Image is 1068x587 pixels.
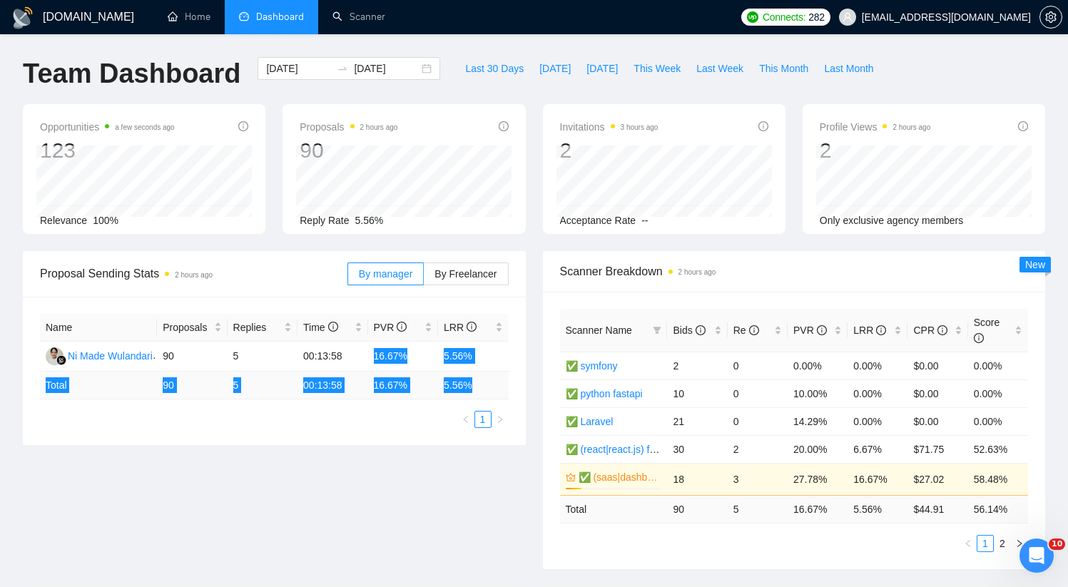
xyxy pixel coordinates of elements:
div: 123 [40,137,175,164]
span: 100% [93,215,118,226]
span: PVR [374,322,407,333]
span: info-circle [467,322,477,332]
button: right [1011,535,1028,552]
th: Replies [228,314,297,342]
span: Time [303,322,337,333]
td: 14.29% [788,407,848,435]
td: $ 44.91 [907,495,967,523]
span: right [1015,539,1024,548]
td: 0.00% [848,352,907,379]
div: Ni Made Wulandari [68,348,153,364]
span: Profile Views [820,118,931,136]
span: user [843,12,853,22]
button: Last 30 Days [457,57,532,80]
button: setting [1039,6,1062,29]
button: [DATE] [579,57,626,80]
button: Last Month [816,57,881,80]
td: 27.78% [788,463,848,495]
td: 5.56 % [438,372,509,399]
iframe: Intercom live chat [1019,538,1054,573]
input: End date [354,61,419,76]
li: Next Page [1011,535,1028,552]
a: homeHome [168,11,210,23]
span: Score [974,317,1000,344]
td: 3 [728,463,788,495]
a: ✅ (react|react.js) frontend [566,444,683,455]
a: 2 [995,536,1010,551]
span: info-circle [499,121,509,131]
span: By Freelancer [434,268,497,280]
span: [DATE] [539,61,571,76]
a: setting [1039,11,1062,23]
span: right [496,415,504,424]
li: 1 [474,411,492,428]
span: Last 30 Days [465,61,524,76]
time: 2 hours ago [360,123,398,131]
button: left [960,535,977,552]
span: info-circle [974,333,984,343]
td: 5 [228,372,297,399]
button: Last Week [688,57,751,80]
td: 0.00% [848,407,907,435]
span: info-circle [397,322,407,332]
td: 0 [728,407,788,435]
button: This Month [751,57,816,80]
button: right [492,411,509,428]
td: 00:13:58 [297,372,367,399]
td: 90 [157,342,227,372]
td: 10 [667,379,727,407]
div: 2 [560,137,658,164]
span: This Month [759,61,808,76]
td: 0.00% [848,379,907,407]
div: 2 [820,137,931,164]
a: searchScanner [332,11,385,23]
span: 282 [808,9,824,25]
span: Dashboard [256,11,304,23]
span: LRR [444,322,477,333]
span: 10 [1049,538,1065,550]
span: Bids [673,325,705,336]
span: filter [650,320,664,341]
span: Reply Rate [300,215,349,226]
th: Name [40,314,157,342]
time: 3 hours ago [621,123,658,131]
span: info-circle [328,322,338,332]
a: ✅ (saas|dashboard|tool|web app|platform) ai developer [579,469,659,485]
li: Previous Page [457,411,474,428]
li: 1 [977,535,994,552]
td: 2 [728,435,788,463]
td: 90 [667,495,727,523]
li: Previous Page [960,535,977,552]
span: Scanner Breakdown [560,262,1029,280]
button: left [457,411,474,428]
span: New [1025,259,1045,270]
td: Total [560,495,668,523]
td: $0.00 [907,407,967,435]
td: 16.67% [368,342,438,372]
span: Acceptance Rate [560,215,636,226]
span: LRR [853,325,886,336]
span: dashboard [239,11,249,21]
td: 16.67 % [368,372,438,399]
a: NMNi Made Wulandari [46,349,153,361]
span: info-circle [696,325,706,335]
td: 18 [667,463,727,495]
td: 0.00% [968,407,1028,435]
td: 56.14 % [968,495,1028,523]
span: Connects: [763,9,805,25]
time: a few seconds ago [115,123,174,131]
td: $27.02 [907,463,967,495]
span: info-circle [758,121,768,131]
td: 0 [728,379,788,407]
time: 2 hours ago [678,268,716,276]
span: CPR [913,325,947,336]
span: info-circle [817,325,827,335]
span: info-circle [937,325,947,335]
td: 16.67 % [788,495,848,523]
input: Start date [266,61,331,76]
li: Next Page [492,411,509,428]
td: 5.56% [438,342,509,372]
td: 90 [157,372,227,399]
span: Invitations [560,118,658,136]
